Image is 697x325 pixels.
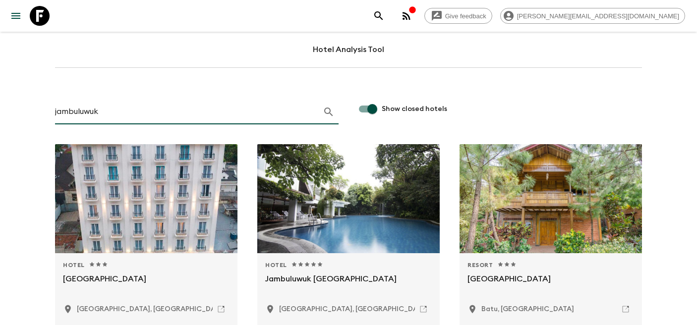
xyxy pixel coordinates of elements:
[424,8,492,24] a: Give feedback
[369,6,389,26] button: search adventures
[55,144,237,253] div: Photo of Jambuluwuk Thamrin Hotel
[382,104,447,114] span: Show closed hotels
[440,12,492,20] span: Give feedback
[467,261,493,269] span: Resort
[500,8,685,24] div: [PERSON_NAME][EMAIL_ADDRESS][DOMAIN_NAME]
[63,273,230,297] p: [GEOGRAPHIC_DATA]
[265,273,432,297] p: Jambuluwuk [GEOGRAPHIC_DATA]
[63,261,85,269] span: Hotel
[77,304,227,314] p: Jakarta, Indonesia
[467,273,634,297] p: [GEOGRAPHIC_DATA]
[55,104,315,120] input: Try a region or hotel name
[6,6,26,26] button: menu
[512,12,685,20] span: [PERSON_NAME][EMAIL_ADDRESS][DOMAIN_NAME]
[460,144,642,253] div: Photo of Jambuluwuk Convention Hall & Resort Batu
[257,144,440,253] div: Photo of Jambuluwuk Malioboro Hotel Yogyakarta
[481,304,574,314] p: Batu, Indonesia
[279,304,429,314] p: Yogyakarta, Indonesia
[265,261,287,269] span: Hotel
[55,44,642,55] p: Hotel Analysis Tool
